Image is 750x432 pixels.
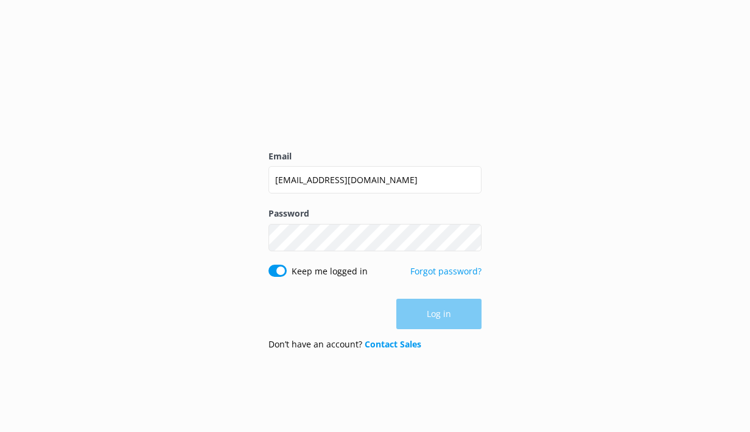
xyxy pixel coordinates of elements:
p: Don’t have an account? [268,338,421,351]
a: Contact Sales [365,338,421,350]
input: user@emailaddress.com [268,166,482,193]
label: Email [268,150,482,163]
label: Keep me logged in [292,265,368,278]
a: Forgot password? [410,265,482,277]
label: Password [268,207,482,220]
button: Show password [457,225,482,249]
